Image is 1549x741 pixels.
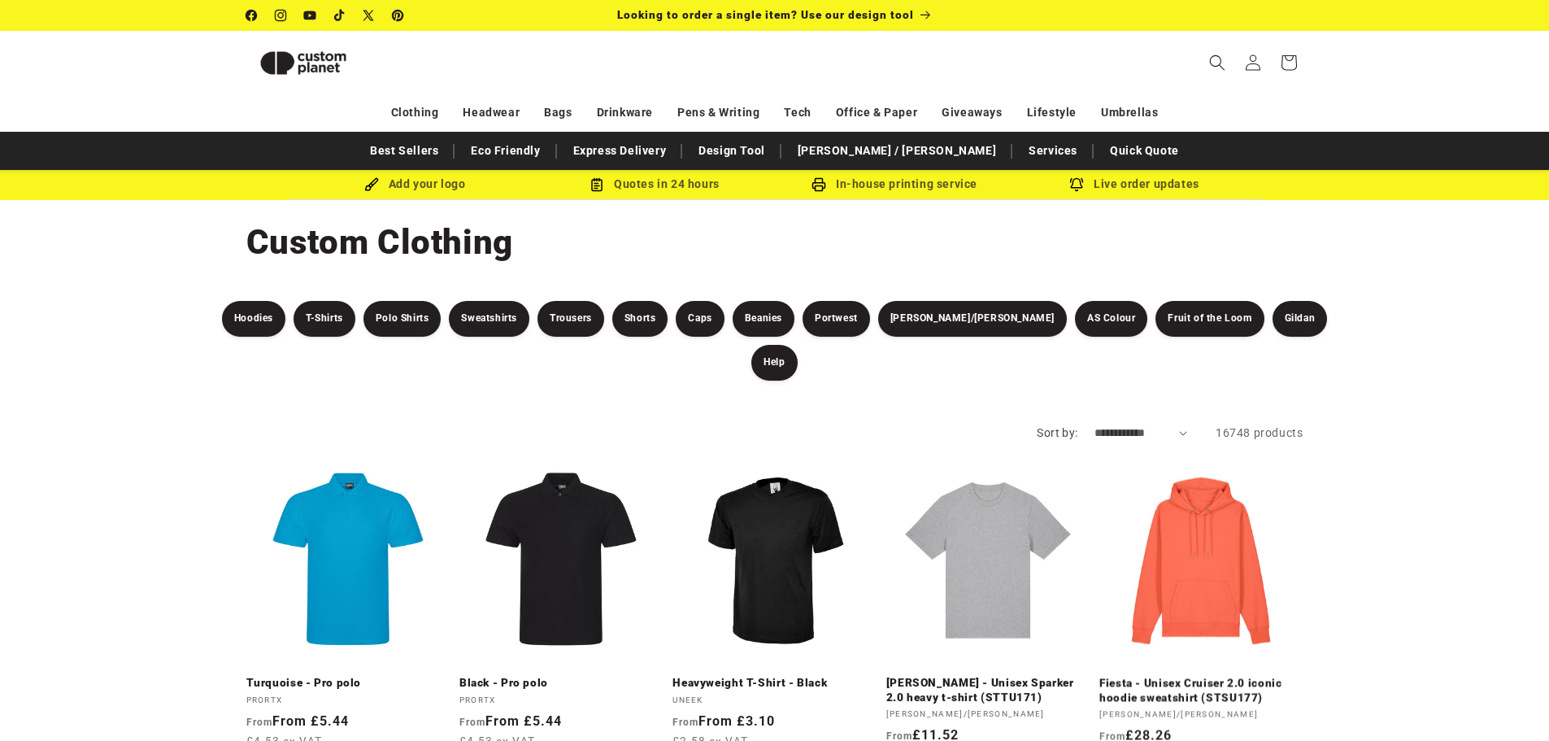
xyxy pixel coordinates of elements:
a: Caps [676,301,724,337]
img: Order Updates Icon [590,177,604,192]
a: AS Colour [1075,301,1147,337]
a: [PERSON_NAME] / [PERSON_NAME] [790,137,1004,165]
span: Looking to order a single item? Use our design tool [617,8,914,21]
a: Trousers [537,301,604,337]
a: Services [1020,137,1086,165]
label: Sort by: [1037,426,1077,439]
a: Umbrellas [1101,98,1158,127]
a: Lifestyle [1027,98,1077,127]
a: Hoodies [222,301,285,337]
a: Pens & Writing [677,98,759,127]
span: 16748 products [1216,426,1303,439]
a: Design Tool [690,137,773,165]
a: Best Sellers [362,137,446,165]
a: Turquoise - Pro polo [246,676,450,691]
a: Black - Pro polo [459,676,663,691]
a: Clothing [391,98,439,127]
a: [PERSON_NAME]/[PERSON_NAME] [878,301,1067,337]
a: Eco Friendly [463,137,548,165]
div: In-house printing service [775,174,1015,194]
img: Brush Icon [364,177,379,192]
div: Live order updates [1015,174,1255,194]
a: Sweatshirts [449,301,529,337]
a: Office & Paper [836,98,917,127]
a: Drinkware [597,98,653,127]
a: Shorts [612,301,668,337]
summary: Search [1199,45,1235,81]
a: Custom Planet [240,31,415,94]
img: In-house printing [811,177,826,192]
a: Help [751,345,797,381]
a: Fiesta - Unisex Cruiser 2.0 iconic hoodie sweatshirt (STSU177) [1099,676,1303,704]
nav: Product filters [214,301,1336,381]
a: T-Shirts [294,301,355,337]
a: Express Delivery [565,137,675,165]
a: Fruit of the Loom [1155,301,1264,337]
h1: Custom Clothing [246,220,1303,264]
a: Giveaways [942,98,1002,127]
a: [PERSON_NAME] - Unisex Sparker 2.0 heavy t-shirt (STTU171) [886,676,1090,704]
a: Polo Shirts [363,301,442,337]
img: Order updates [1069,177,1084,192]
div: Add your logo [295,174,535,194]
a: Tech [784,98,811,127]
img: Custom Planet [246,37,360,89]
a: Quick Quote [1102,137,1187,165]
a: Heavyweight T-Shirt - Black [672,676,876,691]
div: Quotes in 24 hours [535,174,775,194]
a: Portwest [803,301,870,337]
a: Headwear [463,98,520,127]
a: Beanies [733,301,794,337]
a: Gildan [1273,301,1328,337]
a: Bags [544,98,572,127]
